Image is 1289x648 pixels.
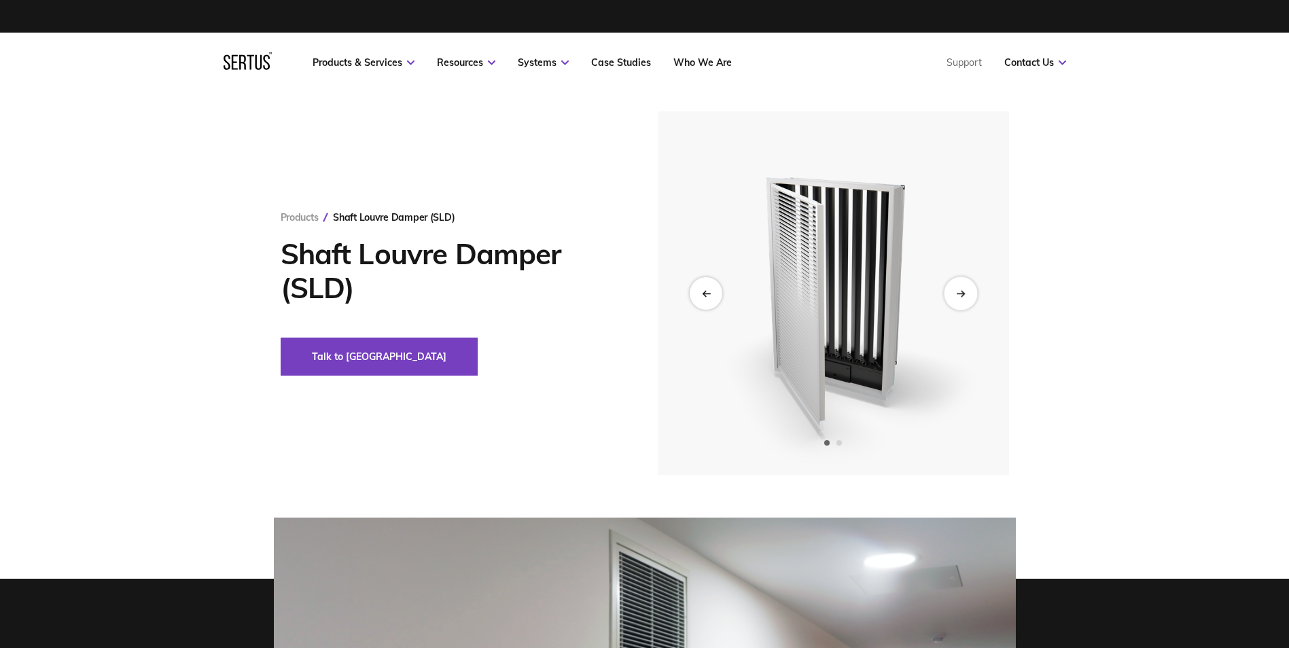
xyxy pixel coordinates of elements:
a: Who We Are [673,56,732,69]
a: Contact Us [1004,56,1066,69]
h1: Shaft Louvre Damper (SLD) [281,237,617,305]
button: Talk to [GEOGRAPHIC_DATA] [281,338,478,376]
span: Go to slide 2 [836,440,842,446]
a: Case Studies [591,56,651,69]
a: Products [281,211,319,223]
a: Systems [518,56,569,69]
a: Products & Services [313,56,414,69]
iframe: Chat Widget [1044,490,1289,648]
a: Resources [437,56,495,69]
div: Previous slide [690,277,722,310]
a: Support [947,56,982,69]
div: Next slide [944,276,977,310]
